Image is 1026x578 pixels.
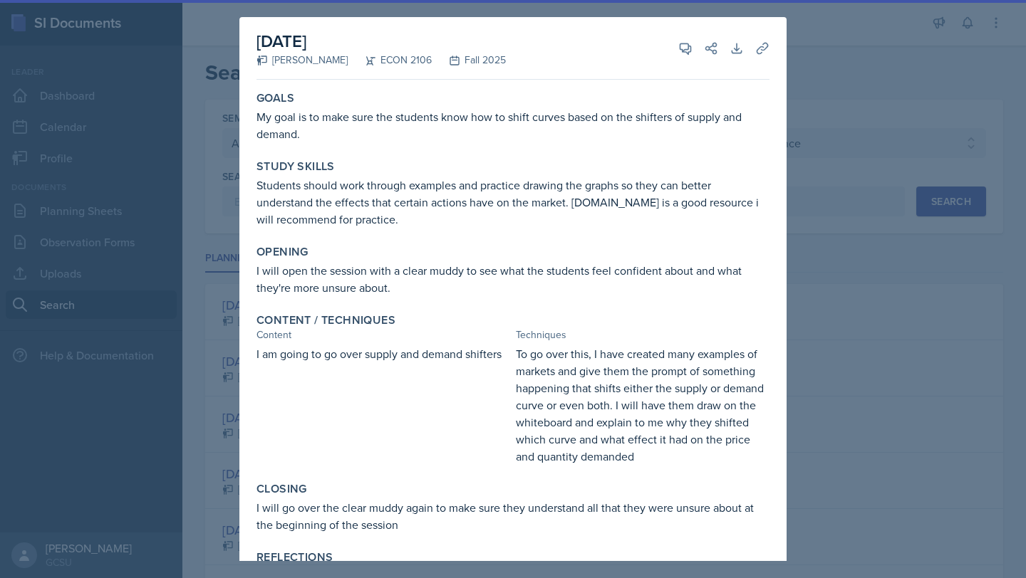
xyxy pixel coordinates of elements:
[256,345,510,362] p: I am going to go over supply and demand shifters
[256,91,294,105] label: Goals
[348,53,432,68] div: ECON 2106
[256,28,506,54] h2: [DATE]
[256,482,307,496] label: Closing
[516,345,769,465] p: To go over this, I have created many examples of markets and give them the prompt of something ha...
[256,327,510,342] div: Content
[256,499,769,533] p: I will go over the clear muddy again to make sure they understand all that they were unsure about...
[516,327,769,342] div: Techniques
[256,53,348,68] div: [PERSON_NAME]
[256,262,769,296] p: I will open the session with a clear muddy to see what the students feel confident about and what...
[432,53,506,68] div: Fall 2025
[256,245,309,259] label: Opening
[256,177,769,228] p: Students should work through examples and practice drawing the graphs so they can better understa...
[256,313,395,327] label: Content / Techniques
[256,159,335,174] label: Study Skills
[256,550,333,564] label: Reflections
[256,108,769,142] p: My goal is to make sure the students know how to shift curves based on the shifters of supply and...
